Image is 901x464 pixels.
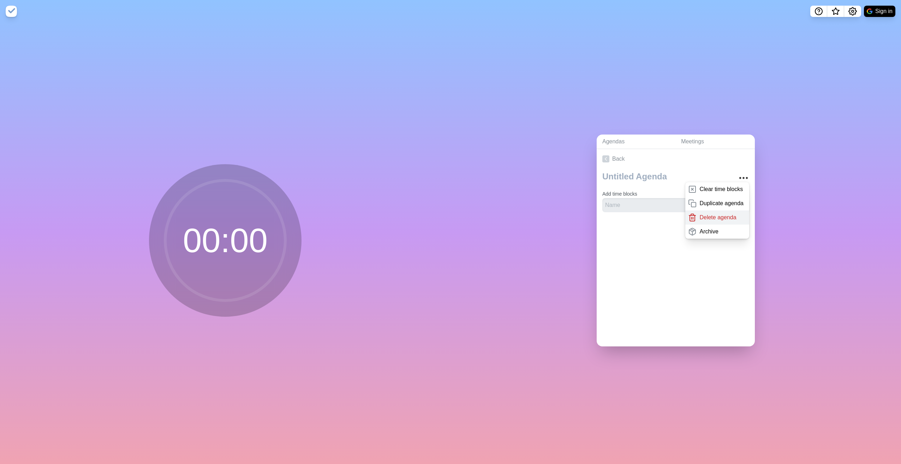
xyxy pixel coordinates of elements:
p: Clear time blocks [699,185,743,194]
p: Archive [699,227,718,236]
button: Settings [844,6,861,17]
button: Help [810,6,827,17]
button: More [736,171,751,185]
a: Back [597,149,755,169]
label: Add time blocks [602,191,637,197]
button: What’s new [827,6,844,17]
a: Agendas [597,135,675,149]
p: Delete agenda [699,213,736,222]
img: timeblocks logo [6,6,17,17]
button: Sign in [864,6,895,17]
p: Duplicate agenda [699,199,744,208]
img: google logo [867,8,872,14]
a: Meetings [675,135,755,149]
input: Name [602,198,710,212]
